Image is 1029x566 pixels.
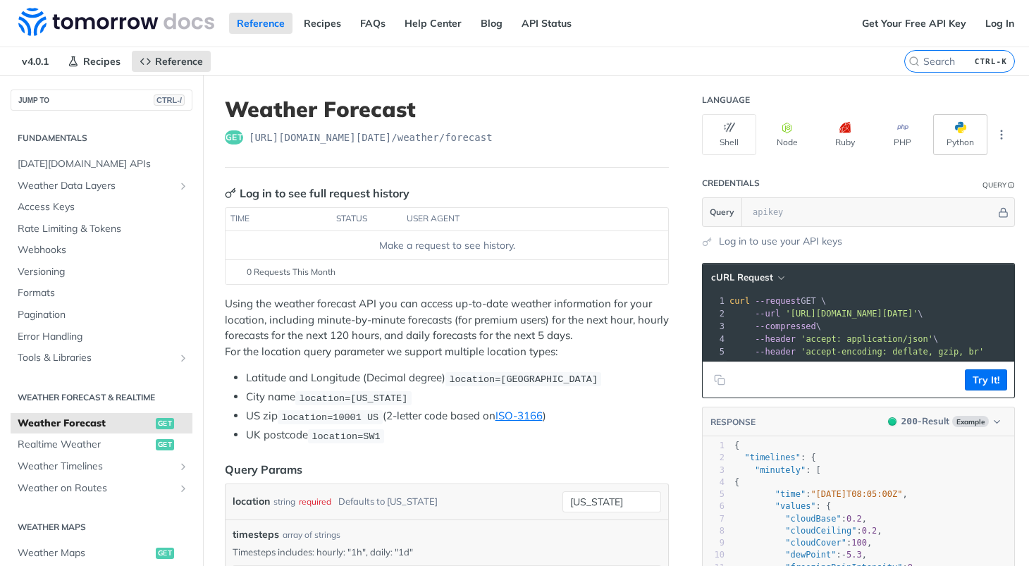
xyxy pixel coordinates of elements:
[231,238,663,253] div: Make a request to see history.
[18,546,152,560] span: Weather Maps
[702,178,760,189] div: Credentials
[449,374,598,384] span: location=[GEOGRAPHIC_DATA]
[225,185,409,202] div: Log in to see full request history
[178,461,189,472] button: Show subpages for Weather Timelines
[703,500,725,512] div: 6
[338,491,438,512] div: Defaults to [US_STATE]
[729,321,821,331] span: \
[755,347,796,357] span: --header
[703,198,742,226] button: Query
[296,13,349,34] a: Recipes
[233,491,270,512] label: location
[178,180,189,192] button: Show subpages for Weather Data Layers
[11,543,192,564] a: Weather Mapsget
[11,347,192,369] a: Tools & LibrariesShow subpages for Tools & Libraries
[11,197,192,218] a: Access Keys
[703,488,725,500] div: 5
[11,456,192,477] a: Weather TimelinesShow subpages for Weather Timelines
[402,208,640,230] th: user agent
[283,529,340,541] div: array of strings
[11,154,192,175] a: [DATE][DOMAIN_NAME] APIs
[719,234,842,249] a: Log in to use your API keys
[755,334,796,344] span: --header
[755,296,801,306] span: --request
[908,56,920,67] svg: Search
[933,114,987,155] button: Python
[785,514,841,524] span: "cloudBase"
[801,347,984,357] span: 'accept-encoding: deflate, gzip, br'
[875,114,930,155] button: PHP
[11,240,192,261] a: Webhooks
[703,549,725,561] div: 10
[881,414,1007,429] button: 200200-ResultExample
[703,333,727,345] div: 4
[11,176,192,197] a: Weather Data LayersShow subpages for Weather Data Layers
[18,179,174,193] span: Weather Data Layers
[11,434,192,455] a: Realtime Weatherget
[702,94,750,106] div: Language
[729,334,938,344] span: \
[702,114,756,155] button: Shell
[703,476,725,488] div: 4
[14,51,56,72] span: v4.0.1
[996,205,1011,219] button: Hide
[703,440,725,452] div: 1
[60,51,128,72] a: Recipes
[785,550,836,560] span: "dewPoint"
[734,538,872,548] span: : ,
[775,501,816,511] span: "values"
[225,296,669,359] p: Using the weather forecast API you can access up-to-date weather information for your location, i...
[233,527,279,542] span: timesteps
[755,465,806,475] span: "minutely"
[703,295,727,307] div: 1
[901,414,949,429] div: - Result
[711,271,773,283] span: cURL Request
[982,180,1006,190] div: Query
[734,526,882,536] span: : ,
[703,513,725,525] div: 7
[11,219,192,240] a: Rate Limiting & Tokens
[11,478,192,499] a: Weather on RoutesShow subpages for Weather on Routes
[18,330,189,344] span: Error Handling
[734,514,867,524] span: : ,
[299,393,407,403] span: location=[US_STATE]
[710,369,729,390] button: Copy to clipboard
[842,550,846,560] span: -
[178,352,189,364] button: Show subpages for Tools & Libraries
[225,97,669,122] h1: Weather Forecast
[514,13,579,34] a: API Status
[11,521,192,534] h2: Weather Maps
[734,489,908,499] span: : ,
[755,309,780,319] span: --url
[862,526,877,536] span: 0.2
[854,13,974,34] a: Get Your Free API Key
[11,391,192,404] h2: Weather Forecast & realtime
[811,489,902,499] span: "[DATE]T08:05:00Z"
[18,417,152,431] span: Weather Forecast
[734,550,867,560] span: : ,
[706,271,789,285] button: cURL Request
[246,389,669,405] li: City name
[846,550,862,560] span: 5.3
[397,13,469,34] a: Help Center
[246,408,669,424] li: US zip (2-letter code based on )
[901,416,918,426] span: 200
[249,130,493,144] span: https://api.tomorrow.io/v4/weather/forecast
[971,54,1011,68] kbd: CTRL-K
[710,206,734,219] span: Query
[703,320,727,333] div: 3
[11,262,192,283] a: Versioning
[746,198,996,226] input: apikey
[156,418,174,429] span: get
[744,453,800,462] span: "timelines"
[11,413,192,434] a: Weather Forecastget
[299,491,331,512] div: required
[473,13,510,34] a: Blog
[965,369,1007,390] button: Try It!
[760,114,814,155] button: Node
[703,525,725,537] div: 8
[11,283,192,304] a: Formats
[775,489,806,499] span: "time"
[729,296,750,306] span: curl
[18,243,189,257] span: Webhooks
